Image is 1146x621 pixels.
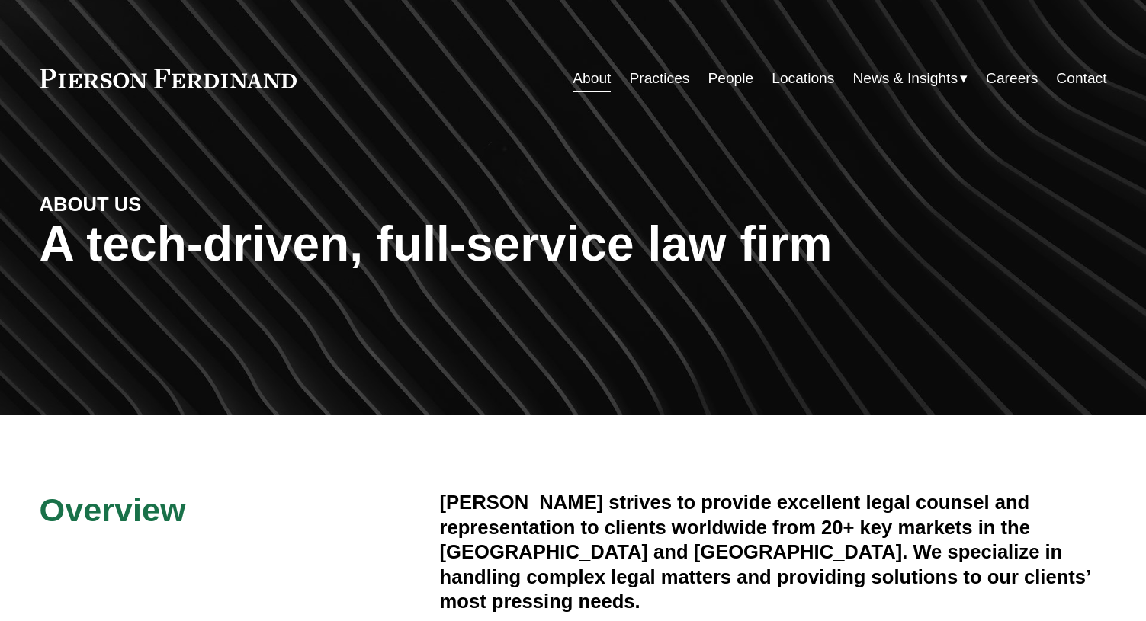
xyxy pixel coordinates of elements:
[573,64,611,93] a: About
[40,194,142,215] strong: ABOUT US
[40,491,186,528] span: Overview
[1056,64,1106,93] a: Contact
[708,64,753,93] a: People
[852,64,968,93] a: folder dropdown
[772,64,834,93] a: Locations
[440,490,1107,613] h4: [PERSON_NAME] strives to provide excellent legal counsel and representation to clients worldwide ...
[630,64,690,93] a: Practices
[40,216,1107,272] h1: A tech-driven, full-service law firm
[986,64,1038,93] a: Careers
[852,66,958,92] span: News & Insights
